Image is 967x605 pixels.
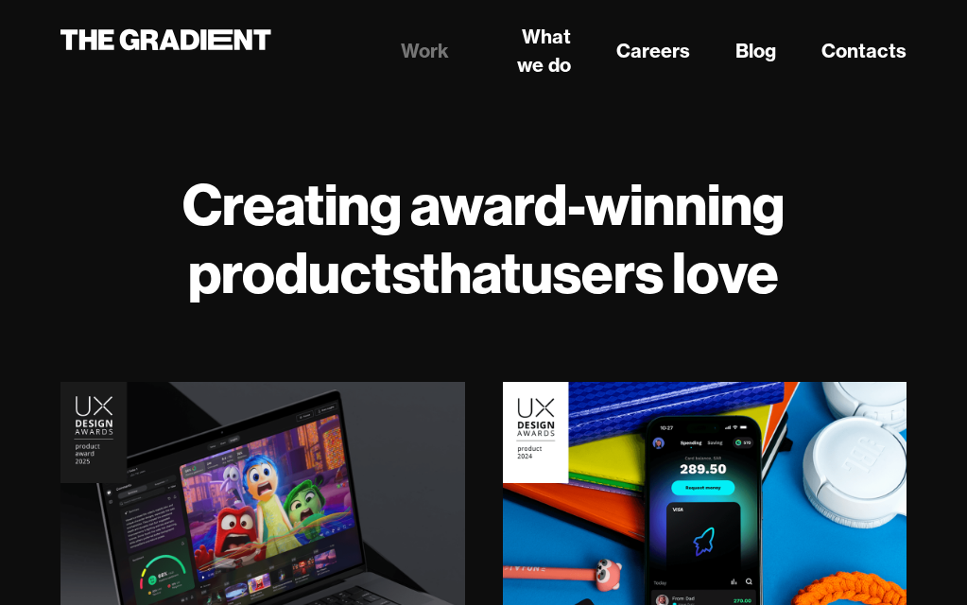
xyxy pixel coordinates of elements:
a: Careers [616,37,690,65]
a: Blog [735,37,776,65]
h1: Creating award-winning products users love [60,170,907,306]
a: What we do [494,23,571,79]
a: Work [401,37,449,65]
strong: that [420,236,521,308]
a: Contacts [821,37,907,65]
